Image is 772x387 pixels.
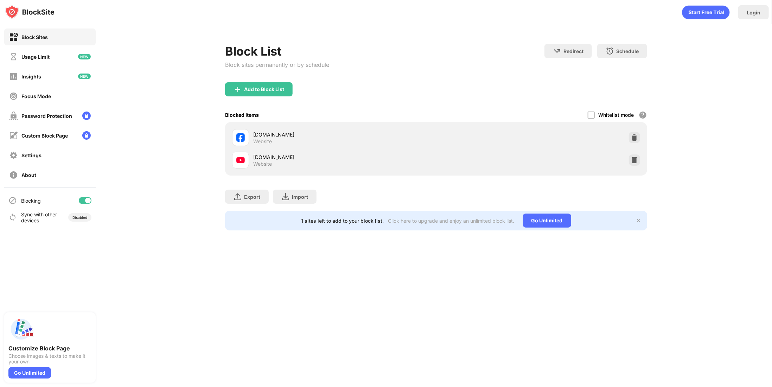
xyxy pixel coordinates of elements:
img: x-button.svg [636,218,642,223]
div: Custom Block Page [21,133,68,139]
img: focus-off.svg [9,92,18,101]
div: [DOMAIN_NAME] [253,153,436,161]
div: 1 sites left to add to your block list. [301,218,384,224]
img: password-protection-off.svg [9,112,18,120]
div: Export [244,194,260,200]
img: settings-off.svg [9,151,18,160]
div: Add to Block List [244,87,284,92]
div: Choose images & texts to make it your own [8,353,91,364]
img: blocking-icon.svg [8,196,17,205]
div: Redirect [563,48,583,54]
div: Sync with other devices [21,211,57,223]
div: Login [747,9,760,15]
div: Go Unlimited [8,367,51,379]
div: Go Unlimited [523,214,571,228]
div: Insights [21,74,41,80]
img: favicons [236,133,245,142]
div: Block List [225,44,329,58]
div: [DOMAIN_NAME] [253,131,436,138]
img: customize-block-page-off.svg [9,131,18,140]
div: Password Protection [21,113,72,119]
div: Block sites permanently or by schedule [225,61,329,68]
div: About [21,172,36,178]
div: Blocked Items [225,112,259,118]
img: new-icon.svg [78,74,91,79]
div: Usage Limit [21,54,50,60]
div: Block Sites [21,34,48,40]
img: time-usage-off.svg [9,52,18,61]
div: Settings [21,152,42,158]
img: sync-icon.svg [8,213,17,222]
img: insights-off.svg [9,72,18,81]
img: about-off.svg [9,171,18,179]
div: Whitelist mode [598,112,634,118]
div: Focus Mode [21,93,51,99]
div: Schedule [616,48,639,54]
img: logo-blocksite.svg [5,5,55,19]
img: lock-menu.svg [82,131,91,140]
div: Blocking [21,198,41,204]
div: Click here to upgrade and enjoy an unlimited block list. [388,218,515,224]
img: push-custom-page.svg [8,317,34,342]
div: Import [292,194,308,200]
div: Customize Block Page [8,345,91,352]
img: lock-menu.svg [82,112,91,120]
div: animation [682,5,730,19]
div: Disabled [72,215,87,220]
div: Website [253,161,272,167]
img: favicons [236,156,245,164]
div: Website [253,138,272,145]
img: new-icon.svg [78,54,91,59]
img: block-on.svg [9,33,18,42]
